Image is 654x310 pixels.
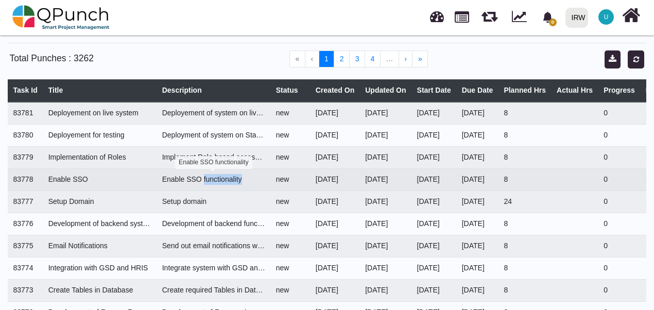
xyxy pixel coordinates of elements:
[270,102,310,125] td: new
[8,235,43,257] td: 83775
[411,279,456,301] td: [DATE]
[162,108,265,118] div: Deployement of system on live environment
[411,191,456,213] td: [DATE]
[48,152,151,163] div: Implementation of Roles
[456,102,498,125] td: [DATE]
[557,85,593,96] div: Actual Hrs
[360,168,411,191] td: [DATE]
[598,191,641,213] td: 0
[598,279,641,301] td: 0
[536,1,561,33] a: bell fill0
[598,124,641,146] td: 0
[360,146,411,168] td: [DATE]
[48,285,151,296] div: Create Tables in Database
[598,257,641,279] td: 0
[411,257,456,279] td: [DATE]
[8,191,43,213] td: 83777
[430,6,444,22] span: Dashboard
[12,2,110,33] img: qpunch-sp.fa6292f.png
[48,263,151,273] div: Integration with GSD and HRIS
[162,218,265,229] div: Development of backend functionality
[598,9,614,25] span: Usman.ali
[604,14,609,20] span: U
[598,146,641,168] td: 0
[498,279,552,301] td: 8
[48,130,151,141] div: Deployement for testing
[334,50,350,68] button: Go to page 2
[498,146,552,168] td: 8
[411,213,456,235] td: [DATE]
[316,85,354,96] div: Created On
[162,285,265,296] div: Create required Tables in Database
[456,235,498,257] td: [DATE]
[360,102,411,125] td: [DATE]
[310,124,359,146] td: [DATE]
[48,108,151,118] div: Deployement on live system
[456,168,498,191] td: [DATE]
[310,146,359,168] td: [DATE]
[498,102,552,125] td: 8
[270,191,310,213] td: new
[462,85,493,96] div: Due Date
[8,124,43,146] td: 83780
[162,263,265,273] div: Integrate system with GSD and HRIS system
[270,124,310,146] td: new
[622,6,640,25] i: Home
[598,213,641,235] td: 0
[411,168,456,191] td: [DATE]
[270,235,310,257] td: new
[498,257,552,279] td: 8
[48,240,151,251] div: Email Notifications
[498,235,552,257] td: 8
[360,235,411,257] td: [DATE]
[270,257,310,279] td: new
[456,124,498,146] td: [DATE]
[349,50,365,68] button: Go to page 3
[10,53,137,64] h5: Total Punches : 3262
[360,124,411,146] td: [DATE]
[8,146,43,168] td: 83779
[399,50,413,68] button: Go to next page
[48,218,151,229] div: Development of backend system
[310,235,359,257] td: [DATE]
[498,168,552,191] td: 8
[310,191,359,213] td: [DATE]
[417,85,451,96] div: Start Date
[310,257,359,279] td: [DATE]
[360,213,411,235] td: [DATE]
[498,213,552,235] td: 8
[542,12,553,23] svg: bell fill
[456,257,498,279] td: [DATE]
[456,146,498,168] td: [DATE]
[310,168,359,191] td: [DATE]
[411,124,456,146] td: [DATE]
[598,235,641,257] td: 0
[270,168,310,191] td: new
[13,85,38,96] div: Task Id
[539,8,557,26] div: Notification
[276,85,305,96] div: Status
[270,146,310,168] td: new
[481,5,497,22] span: Releases
[48,196,151,207] div: Setup Domain
[270,279,310,301] td: new
[360,191,411,213] td: [DATE]
[48,85,151,96] div: Title
[498,124,552,146] td: 8
[455,7,469,23] span: Projects
[319,50,335,68] button: Go to page 1
[8,168,43,191] td: 83778
[162,240,265,251] div: Send out email notifications where needed
[411,235,456,257] td: [DATE]
[456,191,498,213] td: [DATE]
[504,85,546,96] div: Planned Hrs
[411,102,456,125] td: [DATE]
[598,102,641,125] td: 0
[360,257,411,279] td: [DATE]
[162,152,265,163] div: Implement Role based access in system
[549,19,557,26] span: 0
[598,168,641,191] td: 0
[48,174,151,185] div: Enable SSO
[412,50,428,68] button: Go to last page
[365,50,381,68] button: Go to page 4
